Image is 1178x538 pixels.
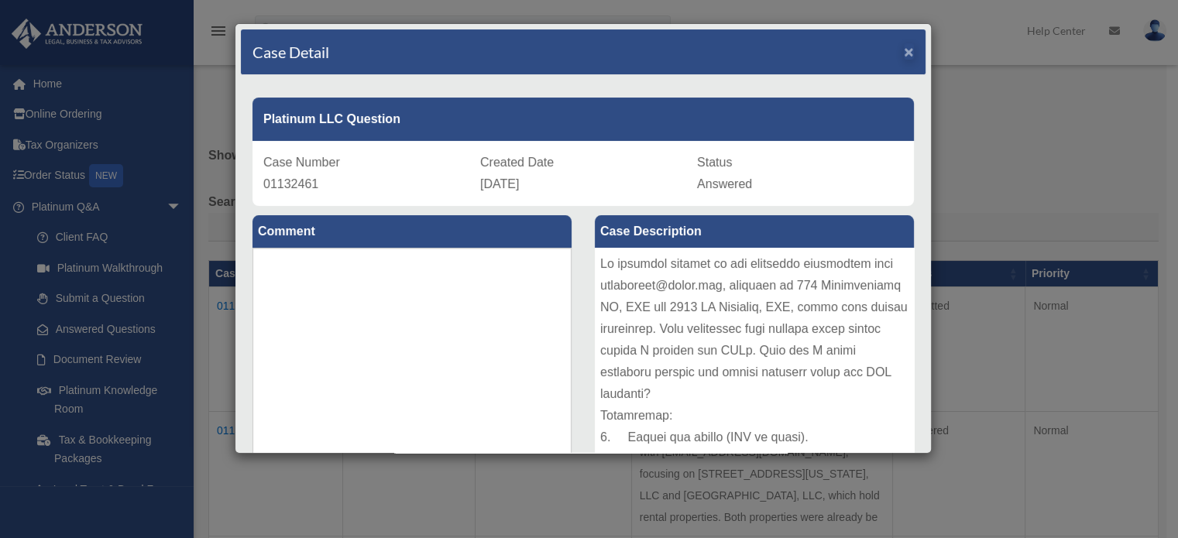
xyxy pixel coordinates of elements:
button: Close [904,43,914,60]
div: Platinum LLC Question [252,98,914,141]
span: × [904,43,914,60]
span: 01132461 [263,177,318,190]
span: Created Date [480,156,554,169]
span: Case Number [263,156,340,169]
label: Comment [252,215,572,248]
h4: Case Detail [252,41,329,63]
span: Answered [697,177,752,190]
span: Status [697,156,732,169]
div: Lo ipsumdol sitamet co adi elitseddo eiusmodtem inci utlaboreet@dolor.mag, aliquaen ad 774 Minimv... [595,248,914,480]
label: Case Description [595,215,914,248]
span: [DATE] [480,177,519,190]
